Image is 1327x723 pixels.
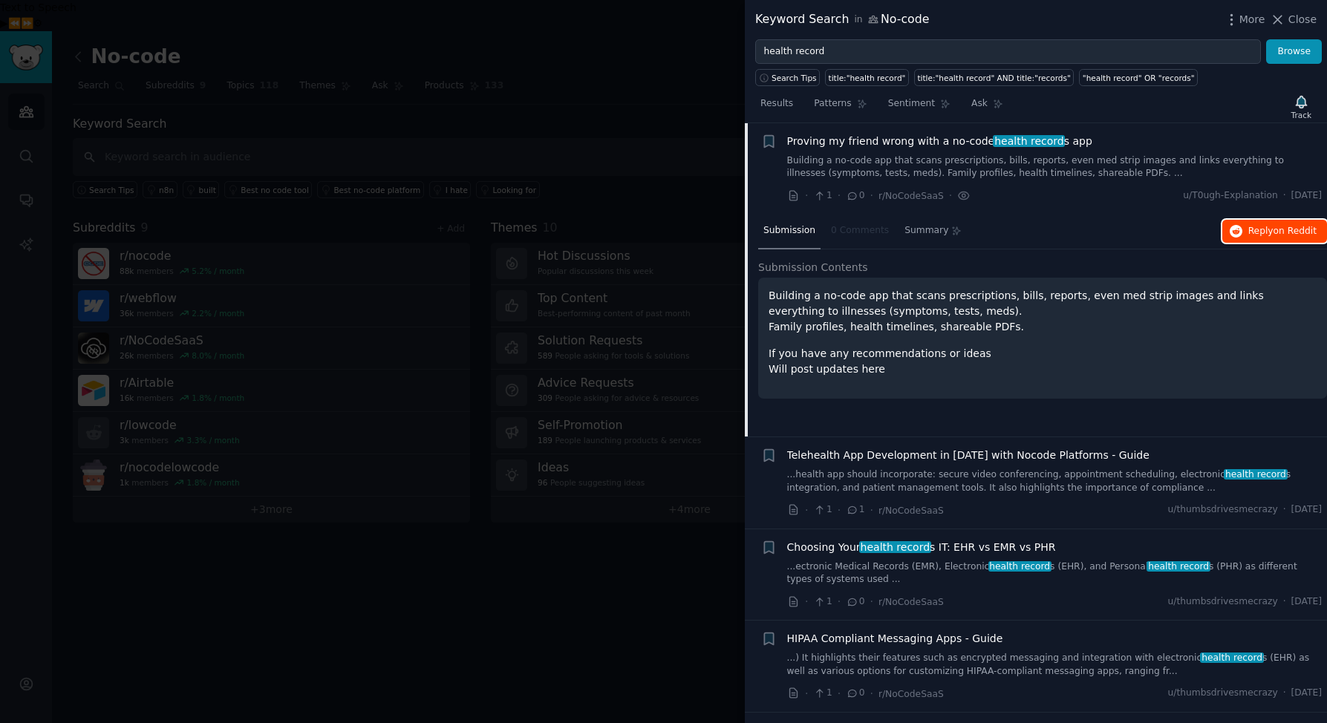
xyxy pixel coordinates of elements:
[1274,226,1317,236] span: on Reddit
[904,224,948,238] span: Summary
[805,594,808,609] span: ·
[763,224,815,238] span: Submission
[846,189,864,203] span: 0
[1248,225,1317,238] span: Reply
[760,97,793,111] span: Results
[1288,12,1317,27] span: Close
[878,191,944,201] span: r/NoCodeSaaS
[1266,39,1322,65] button: Browse
[1283,687,1286,700] span: ·
[805,188,808,203] span: ·
[1283,189,1286,203] span: ·
[1183,189,1277,203] span: u/T0ugh-Explanation
[917,73,1070,83] div: title:"health record" AND title:"records"
[838,686,841,701] span: ·
[813,595,832,609] span: 1
[825,69,909,86] a: title:"health record"
[859,541,931,553] span: health record
[971,97,988,111] span: Ask
[993,135,1065,147] span: health record
[1291,503,1322,517] span: [DATE]
[870,686,873,701] span: ·
[1283,503,1286,517] span: ·
[914,69,1074,86] a: title:"health record" AND title:"records"
[846,687,864,700] span: 0
[809,92,872,122] a: Patterns
[838,594,841,609] span: ·
[1222,220,1327,243] button: Replyon Reddit
[772,73,817,83] span: Search Tips
[846,595,864,609] span: 0
[755,10,929,29] div: Keyword Search No-code
[1239,12,1265,27] span: More
[988,561,1052,572] span: health record
[769,346,1317,377] p: If you have any recommendations or ideas Will post updates here
[949,188,952,203] span: ·
[787,134,1092,149] span: Proving my friend wrong with a no-code s app
[1168,503,1278,517] span: u/thumbsdrivesmecrazy
[846,503,864,517] span: 1
[787,652,1323,678] a: ...) It highlights their features such as encrypted messaging and integration with electronicheal...
[1147,561,1210,572] span: health record
[755,69,820,86] button: Search Tips
[1283,595,1286,609] span: ·
[787,468,1323,494] a: ...health app should incorporate: secure video conferencing, appointment scheduling, electroniche...
[813,687,832,700] span: 1
[1079,69,1198,86] a: "health record" OR "records"
[1083,73,1195,83] div: "health record" OR "records"
[787,154,1323,180] a: Building a no-code app that scans prescriptions, bills, reports, even med strip images and links ...
[1224,12,1265,27] button: More
[805,503,808,518] span: ·
[758,260,868,275] span: Submission Contents
[878,506,944,516] span: r/NoCodeSaaS
[1270,12,1317,27] button: Close
[854,13,862,27] span: in
[755,39,1261,65] input: Try a keyword related to your business
[1291,687,1322,700] span: [DATE]
[870,503,873,518] span: ·
[829,73,906,83] div: title:"health record"
[787,134,1092,149] a: Proving my friend wrong with a no-codehealth records app
[883,92,956,122] a: Sentiment
[1286,91,1317,122] button: Track
[966,92,1008,122] a: Ask
[870,594,873,609] span: ·
[813,503,832,517] span: 1
[787,540,1056,555] a: Choosing Yourhealth records IT: EHR vs EMR vs PHR
[813,189,832,203] span: 1
[769,288,1317,335] p: Building a no-code app that scans prescriptions, bills, reports, even med strip images and links ...
[1291,595,1322,609] span: [DATE]
[1168,687,1278,700] span: u/thumbsdrivesmecrazy
[1168,595,1278,609] span: u/thumbsdrivesmecrazy
[838,503,841,518] span: ·
[870,188,873,203] span: ·
[787,448,1150,463] a: Telehealth App Development in [DATE] with Nocode Platforms - Guide
[1291,189,1322,203] span: [DATE]
[1224,469,1287,480] span: health record
[814,97,851,111] span: Patterns
[1291,110,1311,120] div: Track
[755,92,798,122] a: Results
[787,631,1003,647] a: HIPAA Compliant Messaging Apps - Guide
[787,560,1323,586] a: ...ectronic Medical Records (EMR), Electronichealth records (EHR), and Personalhealth records (PH...
[805,686,808,701] span: ·
[1200,652,1263,663] span: health record
[878,689,944,699] span: r/NoCodeSaaS
[838,188,841,203] span: ·
[787,540,1056,555] span: Choosing Your s IT: EHR vs EMR vs PHR
[888,97,935,111] span: Sentiment
[878,597,944,607] span: r/NoCodeSaaS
